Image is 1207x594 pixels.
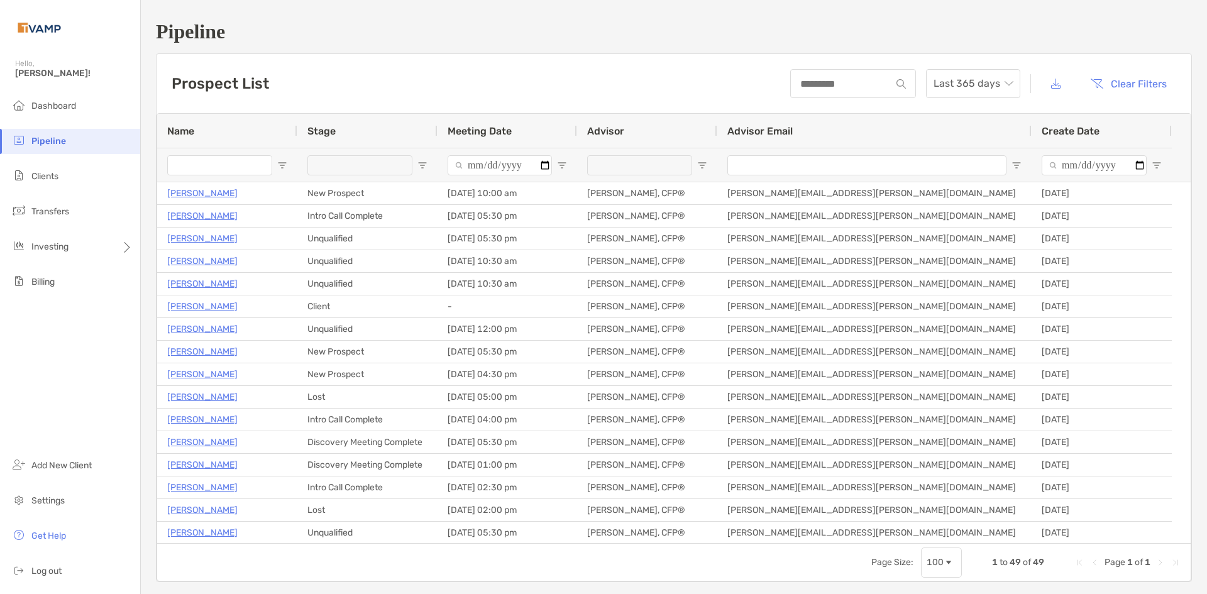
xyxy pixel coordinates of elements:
[1105,557,1125,568] span: Page
[438,454,577,476] div: [DATE] 01:00 pm
[11,168,26,183] img: clients icon
[577,205,717,227] div: [PERSON_NAME], CFP®
[1152,160,1162,170] button: Open Filter Menu
[717,205,1032,227] div: [PERSON_NAME][EMAIL_ADDRESS][PERSON_NAME][DOMAIN_NAME]
[1074,558,1084,568] div: First Page
[167,321,238,337] p: [PERSON_NAME]
[871,557,913,568] div: Page Size:
[717,341,1032,363] div: [PERSON_NAME][EMAIL_ADDRESS][PERSON_NAME][DOMAIN_NAME]
[438,228,577,250] div: [DATE] 05:30 pm
[1032,499,1172,521] div: [DATE]
[577,499,717,521] div: [PERSON_NAME], CFP®
[31,495,65,506] span: Settings
[1032,273,1172,295] div: [DATE]
[297,476,438,498] div: Intro Call Complete
[297,250,438,272] div: Unqualified
[297,499,438,521] div: Lost
[167,480,238,495] a: [PERSON_NAME]
[297,409,438,431] div: Intro Call Complete
[438,363,577,385] div: [DATE] 04:30 pm
[577,182,717,204] div: [PERSON_NAME], CFP®
[577,318,717,340] div: [PERSON_NAME], CFP®
[297,318,438,340] div: Unqualified
[438,431,577,453] div: [DATE] 05:30 pm
[717,431,1032,453] div: [PERSON_NAME][EMAIL_ADDRESS][PERSON_NAME][DOMAIN_NAME]
[167,185,238,201] a: [PERSON_NAME]
[438,522,577,544] div: [DATE] 05:30 pm
[577,341,717,363] div: [PERSON_NAME], CFP®
[1155,558,1166,568] div: Next Page
[1127,557,1133,568] span: 1
[31,206,69,217] span: Transfers
[11,527,26,542] img: get-help icon
[577,386,717,408] div: [PERSON_NAME], CFP®
[297,295,438,317] div: Client
[297,522,438,544] div: Unqualified
[717,522,1032,544] div: [PERSON_NAME][EMAIL_ADDRESS][PERSON_NAME][DOMAIN_NAME]
[438,386,577,408] div: [DATE] 05:00 pm
[167,253,238,269] a: [PERSON_NAME]
[167,525,238,541] a: [PERSON_NAME]
[167,155,272,175] input: Name Filter Input
[438,295,577,317] div: -
[11,133,26,148] img: pipeline icon
[31,566,62,576] span: Log out
[297,363,438,385] div: New Prospect
[438,409,577,431] div: [DATE] 04:00 pm
[11,238,26,253] img: investing icon
[717,295,1032,317] div: [PERSON_NAME][EMAIL_ADDRESS][PERSON_NAME][DOMAIN_NAME]
[11,97,26,113] img: dashboard icon
[417,160,427,170] button: Open Filter Menu
[577,454,717,476] div: [PERSON_NAME], CFP®
[727,125,793,137] span: Advisor Email
[438,318,577,340] div: [DATE] 12:00 pm
[577,476,717,498] div: [PERSON_NAME], CFP®
[1010,557,1021,568] span: 49
[11,273,26,289] img: billing icon
[717,454,1032,476] div: [PERSON_NAME][EMAIL_ADDRESS][PERSON_NAME][DOMAIN_NAME]
[11,457,26,472] img: add_new_client icon
[438,205,577,227] div: [DATE] 05:30 pm
[167,389,238,405] a: [PERSON_NAME]
[31,136,66,146] span: Pipeline
[1032,431,1172,453] div: [DATE]
[31,531,66,541] span: Get Help
[277,160,287,170] button: Open Filter Menu
[297,386,438,408] div: Lost
[1032,295,1172,317] div: [DATE]
[1145,557,1150,568] span: 1
[297,205,438,227] div: Intro Call Complete
[1032,386,1172,408] div: [DATE]
[896,79,906,89] img: input icon
[167,299,238,314] a: [PERSON_NAME]
[1032,228,1172,250] div: [DATE]
[167,231,238,246] a: [PERSON_NAME]
[167,344,238,360] a: [PERSON_NAME]
[927,557,944,568] div: 100
[717,476,1032,498] div: [PERSON_NAME][EMAIL_ADDRESS][PERSON_NAME][DOMAIN_NAME]
[1042,155,1147,175] input: Create Date Filter Input
[297,341,438,363] div: New Prospect
[11,563,26,578] img: logout icon
[438,476,577,498] div: [DATE] 02:30 pm
[31,277,55,287] span: Billing
[167,366,238,382] p: [PERSON_NAME]
[167,502,238,518] a: [PERSON_NAME]
[577,409,717,431] div: [PERSON_NAME], CFP®
[438,341,577,363] div: [DATE] 05:30 pm
[577,295,717,317] div: [PERSON_NAME], CFP®
[15,68,133,79] span: [PERSON_NAME]!
[577,522,717,544] div: [PERSON_NAME], CFP®
[717,363,1032,385] div: [PERSON_NAME][EMAIL_ADDRESS][PERSON_NAME][DOMAIN_NAME]
[717,182,1032,204] div: [PERSON_NAME][EMAIL_ADDRESS][PERSON_NAME][DOMAIN_NAME]
[1089,558,1100,568] div: Previous Page
[717,409,1032,431] div: [PERSON_NAME][EMAIL_ADDRESS][PERSON_NAME][DOMAIN_NAME]
[11,203,26,218] img: transfers icon
[167,208,238,224] a: [PERSON_NAME]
